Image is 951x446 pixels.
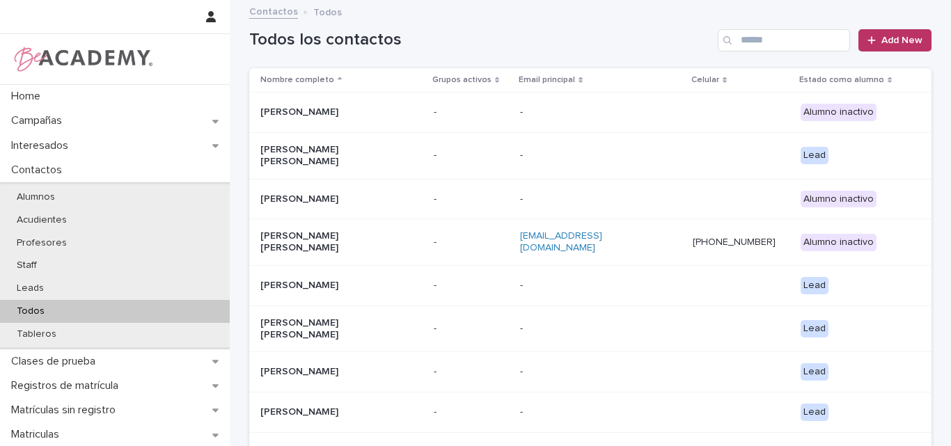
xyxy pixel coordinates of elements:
p: [PERSON_NAME] [PERSON_NAME] [260,317,400,341]
p: Matrículas sin registro [6,404,127,417]
p: Email principal [519,72,575,88]
p: [PERSON_NAME] [260,406,400,418]
div: Lead [801,320,828,337]
p: Contactos [6,164,73,177]
tr: [PERSON_NAME]-- Lead [249,265,932,305]
tr: [PERSON_NAME]-- Lead [249,352,932,392]
p: Acudientes [6,214,78,226]
p: [PERSON_NAME] [260,366,400,378]
div: Lead [801,147,828,164]
p: - [434,193,509,205]
div: Alumno inactivo [801,234,877,251]
div: Alumno inactivo [801,191,877,208]
p: - [434,406,509,418]
p: Tableros [6,328,68,340]
tr: [PERSON_NAME]-- Alumno inactivo [249,93,932,133]
div: Lead [801,363,828,381]
p: - [520,280,659,292]
p: - [520,106,659,118]
p: Campañas [6,114,73,127]
span: Add New [881,35,922,45]
p: - [434,323,509,335]
tr: [PERSON_NAME] [PERSON_NAME]-- Lead [249,305,932,352]
tr: [PERSON_NAME] [PERSON_NAME]-- Lead [249,132,932,179]
p: - [434,106,509,118]
tr: [PERSON_NAME]-- Lead [249,392,932,433]
p: Interesados [6,139,79,152]
p: Clases de prueba [6,355,107,368]
img: WPrjXfSUmiLcdUfaYY4Q [11,45,154,73]
p: Grupos activos [432,72,492,88]
p: Todos [313,3,342,19]
p: Home [6,90,52,103]
tr: [PERSON_NAME]-- Alumno inactivo [249,179,932,219]
p: - [520,366,659,378]
tr: [PERSON_NAME] [PERSON_NAME]-[EMAIL_ADDRESS][DOMAIN_NAME][PHONE_NUMBER] Alumno inactivo [249,219,932,266]
input: Search [718,29,850,51]
p: - [520,406,659,418]
p: [PERSON_NAME] [PERSON_NAME] [260,230,400,254]
a: Contactos [249,3,298,19]
p: - [520,193,659,205]
p: Celular [691,72,719,88]
p: Nombre completo [260,72,334,88]
p: [PERSON_NAME] [260,280,400,292]
p: - [520,150,659,161]
p: Profesores [6,237,78,249]
a: [PHONE_NUMBER] [693,237,776,247]
p: [PERSON_NAME] [PERSON_NAME] [260,144,400,168]
p: Leads [6,282,55,294]
p: - [434,237,509,248]
p: Estado como alumno [799,72,884,88]
p: [PERSON_NAME] [260,193,400,205]
p: - [520,323,659,335]
p: - [434,150,509,161]
p: [PERSON_NAME] [260,106,400,118]
div: Lead [801,404,828,421]
p: - [434,280,509,292]
p: Registros de matrícula [6,379,129,392]
div: Lead [801,277,828,294]
p: Todos [6,305,56,317]
p: Alumnos [6,191,66,203]
div: Alumno inactivo [801,104,877,121]
a: [EMAIL_ADDRESS][DOMAIN_NAME] [520,231,602,253]
p: - [434,366,509,378]
p: Staff [6,260,48,271]
h1: Todos los contactos [249,30,712,50]
a: Add New [858,29,932,51]
p: Matriculas [6,428,70,441]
